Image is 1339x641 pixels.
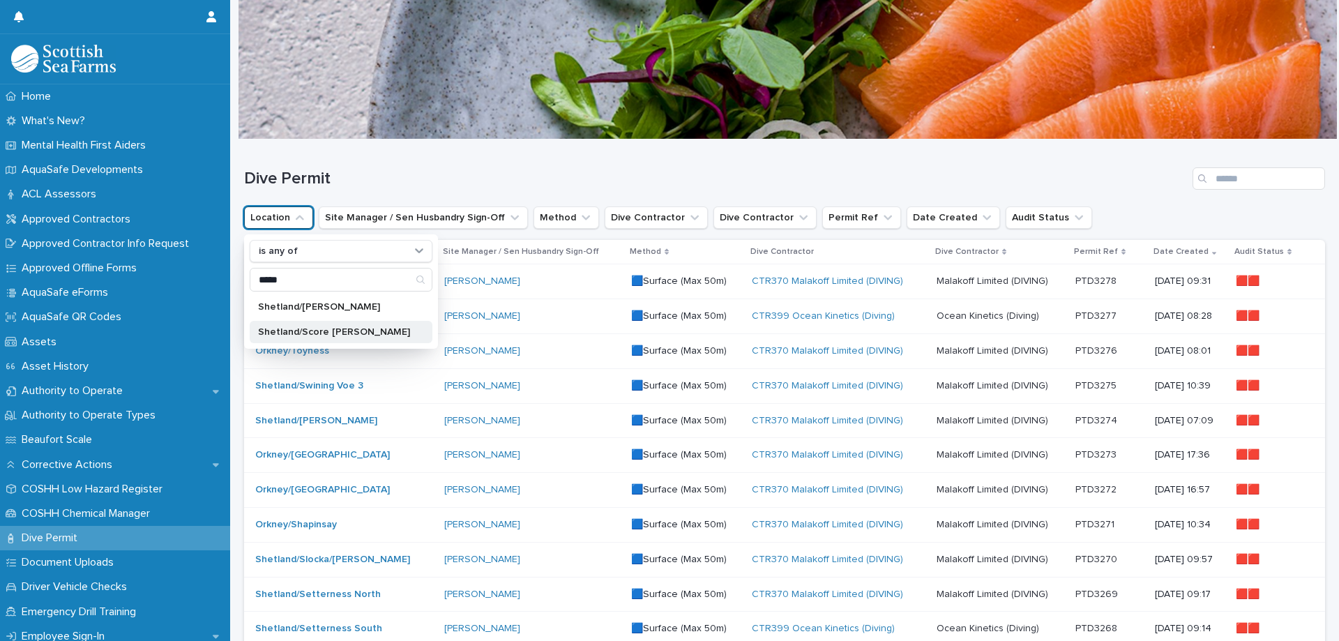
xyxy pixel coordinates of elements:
[1006,206,1092,229] button: Audit Status
[244,542,1325,577] tr: Shetland/Slocka/[PERSON_NAME] [PERSON_NAME] 🟦Surface (Max 50m)CTR370 Malakoff Limited (DIVING) Ma...
[1155,415,1225,427] p: [DATE] 07:09
[937,446,1051,461] p: Malakoff Limited (DIVING)
[1236,586,1262,601] p: 🟥🟥
[1236,481,1262,496] p: 🟥🟥
[752,310,895,322] a: CTR399 Ocean Kinetics (Diving)
[244,438,1325,473] tr: Orkney/[GEOGRAPHIC_DATA] [PERSON_NAME] 🟦Surface (Max 50m)CTR370 Malakoff Limited (DIVING) Malakof...
[937,551,1051,566] p: Malakoff Limited (DIVING)
[255,554,410,566] a: Shetland/Slocka/[PERSON_NAME]
[443,244,599,259] p: Site Manager / Sen Husbandry Sign-Off
[444,519,520,531] a: [PERSON_NAME]
[244,368,1325,403] tr: Shetland/Swining Voe 3 [PERSON_NAME] 🟦Surface (Max 50m)CTR370 Malakoff Limited (DIVING) Malakoff ...
[16,409,167,422] p: Authority to Operate Types
[16,114,96,128] p: What's New?
[16,507,161,520] p: COSHH Chemical Manager
[937,342,1051,357] p: Malakoff Limited (DIVING)
[1074,244,1118,259] p: Permit Ref
[1236,342,1262,357] p: 🟥🟥
[752,345,903,357] a: CTR370 Malakoff Limited (DIVING)
[444,310,520,322] a: [PERSON_NAME]
[255,589,381,601] a: Shetland/Setterness North
[1236,620,1262,635] p: 🟥🟥
[444,484,520,496] a: [PERSON_NAME]
[1155,623,1225,635] p: [DATE] 09:14
[244,333,1325,368] tr: Orkney/Toyness [PERSON_NAME] 🟦Surface (Max 50m)CTR370 Malakoff Limited (DIVING) Malakoff Limited ...
[244,169,1187,189] h1: Dive Permit
[1075,516,1117,531] p: PTD3271
[16,531,89,545] p: Dive Permit
[1236,377,1262,392] p: 🟥🟥
[631,276,741,287] p: 🟦Surface (Max 50m)
[605,206,708,229] button: Dive Contractor
[16,163,154,176] p: AquaSafe Developments
[631,380,741,392] p: 🟦Surface (Max 50m)
[255,345,329,357] a: Orkney/Toyness
[444,415,520,427] a: [PERSON_NAME]
[16,580,138,594] p: Driver Vehicle Checks
[16,360,100,373] p: Asset History
[631,554,741,566] p: 🟦Surface (Max 50m)
[1075,481,1119,496] p: PTD3272
[1075,586,1121,601] p: PTD3269
[822,206,901,229] button: Permit Ref
[16,237,200,250] p: Approved Contractor Info Request
[1153,244,1209,259] p: Date Created
[713,206,817,229] button: Dive Contractor
[631,484,741,496] p: 🟦Surface (Max 50m)
[16,213,142,226] p: Approved Contractors
[319,206,528,229] button: Site Manager / Sen Husbandry Sign-Off
[244,403,1325,438] tr: Shetland/[PERSON_NAME] [PERSON_NAME] 🟦Surface (Max 50m)CTR370 Malakoff Limited (DIVING) Malakoff ...
[937,308,1042,322] p: Ocean Kinetics (Diving)
[1075,342,1120,357] p: PTD3276
[937,620,1042,635] p: Ocean Kinetics (Diving)
[1236,446,1262,461] p: 🟥🟥
[1155,519,1225,531] p: [DATE] 10:34
[244,507,1325,542] tr: Orkney/Shapinsay [PERSON_NAME] 🟦Surface (Max 50m)CTR370 Malakoff Limited (DIVING) Malakoff Limite...
[11,45,116,73] img: bPIBxiqnSb2ggTQWdOVV
[244,299,1325,334] tr: Shetland/[GEOGRAPHIC_DATA] [PERSON_NAME] 🟦Surface (Max 50m)CTR399 Ocean Kinetics (Diving) Ocean K...
[244,473,1325,508] tr: Orkney/[GEOGRAPHIC_DATA] [PERSON_NAME] 🟦Surface (Max 50m)CTR370 Malakoff Limited (DIVING) Malakof...
[937,273,1051,287] p: Malakoff Limited (DIVING)
[631,345,741,357] p: 🟦Surface (Max 50m)
[258,302,410,312] p: Shetland/[PERSON_NAME]
[1075,377,1119,392] p: PTD3275
[244,264,1325,299] tr: Shetland/Setterness North [PERSON_NAME] 🟦Surface (Max 50m)CTR370 Malakoff Limited (DIVING) Malako...
[16,483,174,496] p: COSHH Low Hazard Register
[244,206,313,229] button: Location
[255,449,390,461] a: Orkney/[GEOGRAPHIC_DATA]
[255,623,382,635] a: Shetland/Setterness South
[259,246,298,257] p: is any of
[1236,412,1262,427] p: 🟥🟥
[444,554,520,566] a: [PERSON_NAME]
[1155,554,1225,566] p: [DATE] 09:57
[752,589,903,601] a: CTR370 Malakoff Limited (DIVING)
[16,335,68,349] p: Assets
[444,589,520,601] a: [PERSON_NAME]
[752,276,903,287] a: CTR370 Malakoff Limited (DIVING)
[1155,310,1225,322] p: [DATE] 08:28
[752,415,903,427] a: CTR370 Malakoff Limited (DIVING)
[937,516,1051,531] p: Malakoff Limited (DIVING)
[255,484,390,496] a: Orkney/[GEOGRAPHIC_DATA]
[1155,449,1225,461] p: [DATE] 17:36
[631,310,741,322] p: 🟦Surface (Max 50m)
[1155,380,1225,392] p: [DATE] 10:39
[937,481,1051,496] p: Malakoff Limited (DIVING)
[250,269,432,291] input: Search
[752,449,903,461] a: CTR370 Malakoff Limited (DIVING)
[244,577,1325,612] tr: Shetland/Setterness North [PERSON_NAME] 🟦Surface (Max 50m)CTR370 Malakoff Limited (DIVING) Malako...
[258,327,410,337] p: Shetland/Score [PERSON_NAME]
[16,262,148,275] p: Approved Offline Forms
[937,377,1051,392] p: Malakoff Limited (DIVING)
[444,623,520,635] a: [PERSON_NAME]
[1075,308,1119,322] p: PTD3277
[1193,167,1325,190] input: Search
[1075,551,1120,566] p: PTD3270
[1075,446,1119,461] p: PTD3273
[255,380,363,392] a: Shetland/Swining Voe 3
[1236,551,1262,566] p: 🟥🟥
[1075,273,1119,287] p: PTD3278
[444,345,520,357] a: [PERSON_NAME]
